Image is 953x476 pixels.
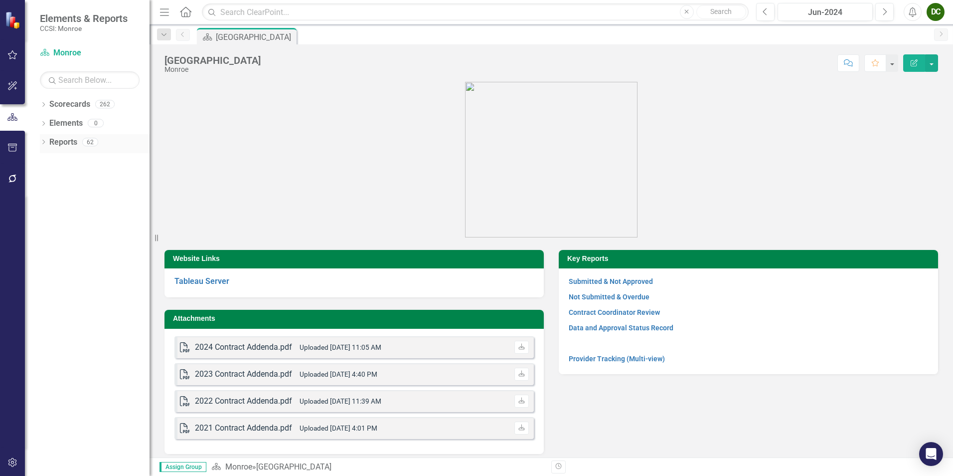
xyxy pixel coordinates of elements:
[173,315,539,322] h3: Attachments
[256,462,331,472] div: [GEOGRAPHIC_DATA]
[49,118,83,129] a: Elements
[174,276,229,286] a: Tableau Server
[49,137,77,148] a: Reports
[195,342,292,353] div: 2024 Contract Addenda.pdf
[49,99,90,110] a: Scorecards
[164,66,261,73] div: Monroe
[569,308,660,316] a: Contract Coordinator Review
[465,82,637,238] img: OMH%20Logo_Green%202024%20Stacked.png
[82,138,98,146] div: 62
[927,3,945,21] button: DC
[569,293,649,301] a: Not Submitted & Overdue
[225,462,252,472] a: Monroe
[195,423,292,434] div: 2021 Contract Addenda.pdf
[164,55,261,66] div: [GEOGRAPHIC_DATA]
[919,442,943,466] div: Open Intercom Messenger
[696,5,746,19] button: Search
[195,396,292,407] div: 2022 Contract Addenda.pdf
[40,47,140,59] a: Monroe
[40,71,140,89] input: Search Below...
[216,31,294,43] div: [GEOGRAPHIC_DATA]
[95,100,115,109] div: 262
[195,369,292,380] div: 2023 Contract Addenda.pdf
[300,343,381,351] small: Uploaded [DATE] 11:05 AM
[300,424,377,432] small: Uploaded [DATE] 4:01 PM
[569,324,673,332] a: Data and Approval Status Record
[781,6,869,18] div: Jun-2024
[5,11,22,29] img: ClearPoint Strategy
[778,3,873,21] button: Jun-2024
[300,370,377,378] small: Uploaded [DATE] 4:40 PM
[211,462,544,473] div: »
[710,7,732,15] span: Search
[202,3,749,21] input: Search ClearPoint...
[567,255,933,262] h3: Key Reports
[88,119,104,128] div: 0
[569,355,665,363] a: Provider Tracking (Multi-view)
[300,397,381,405] small: Uploaded [DATE] 11:39 AM
[569,277,653,285] a: Submitted & Not Approved
[173,255,539,262] h3: Website Links
[40,12,128,24] span: Elements & Reports
[159,462,206,472] span: Assign Group
[40,24,128,32] small: CCSI: Monroe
